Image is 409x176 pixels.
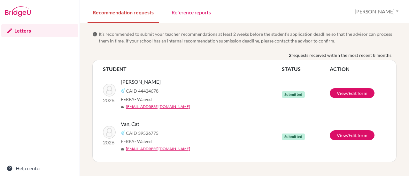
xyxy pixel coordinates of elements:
b: 2 [289,52,291,58]
a: [EMAIL_ADDRESS][DOMAIN_NAME] [126,146,190,152]
span: mail [121,147,125,151]
span: FERPA [121,96,152,103]
a: Reference reports [166,1,216,23]
img: Van, Cat [103,126,116,139]
img: Chua, Nick Sen [103,84,116,96]
a: Recommendation requests [88,1,159,23]
span: Submitted [282,91,305,98]
img: Common App logo [121,130,126,135]
span: Van, Cat [121,120,139,128]
span: [PERSON_NAME] [121,78,161,86]
span: - Waived [135,96,152,102]
th: ACTION [330,65,386,73]
span: It’s recommended to submit your teacher recommendations at least 2 weeks before the student’s app... [99,31,397,44]
span: CAID 39526775 [126,130,158,136]
a: Letters [1,24,78,37]
p: 2026 [103,96,116,104]
img: Common App logo [121,88,126,93]
a: [EMAIL_ADDRESS][DOMAIN_NAME] [126,104,190,110]
span: info [92,32,97,37]
p: 2026 [103,139,116,146]
span: mail [121,105,125,109]
th: STATUS [282,65,330,73]
span: FERPA [121,138,152,145]
span: CAID 44424678 [126,88,158,94]
a: Help center [1,162,78,175]
span: - Waived [135,139,152,144]
span: requests received within the most recent 8 months [291,52,391,58]
a: View/Edit form [330,88,374,98]
span: Submitted [282,134,305,140]
a: View/Edit form [330,130,374,140]
th: STUDENT [103,65,282,73]
button: [PERSON_NAME] [352,5,401,18]
img: Bridge-U [5,6,31,17]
